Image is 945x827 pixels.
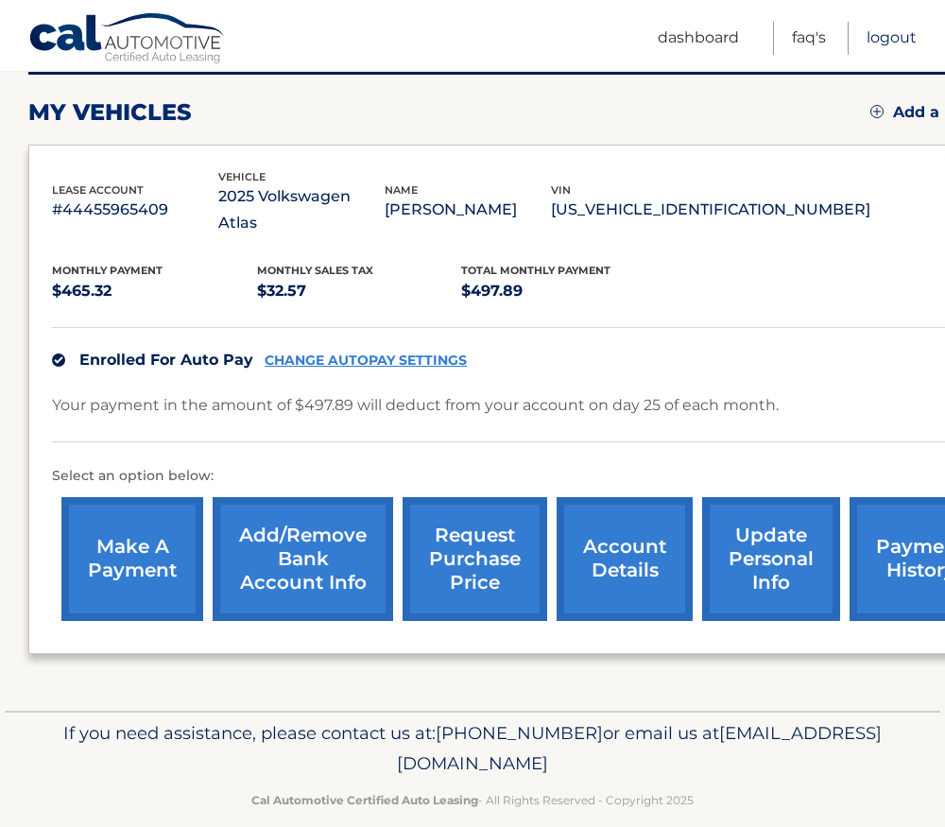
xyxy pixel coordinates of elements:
[436,722,603,744] span: [PHONE_NUMBER]
[702,497,840,621] a: update personal info
[28,98,192,127] h2: my vehicles
[265,353,467,369] a: CHANGE AUTOPAY SETTINGS
[403,497,547,621] a: request purchase price
[251,793,478,807] strong: Cal Automotive Certified Auto Leasing
[385,183,418,197] span: name
[218,183,385,236] p: 2025 Volkswagen Atlas
[79,351,253,369] span: Enrolled For Auto Pay
[461,264,610,277] span: Total Monthly Payment
[551,197,870,223] p: [US_VEHICLE_IDENTIFICATION_NUMBER]
[867,22,917,55] a: Logout
[658,22,739,55] a: Dashboard
[257,264,373,277] span: Monthly sales Tax
[557,497,693,621] a: account details
[218,170,266,183] span: vehicle
[792,22,826,55] a: FAQ's
[28,12,227,67] a: Cal Automotive
[61,497,203,621] a: make a payment
[52,183,144,197] span: lease account
[870,105,884,118] img: add.svg
[213,497,393,621] a: Add/Remove bank account info
[33,790,912,810] p: - All Rights Reserved - Copyright 2025
[52,197,218,223] p: #44455965409
[551,183,571,197] span: vin
[52,264,163,277] span: Monthly Payment
[52,353,65,367] img: check.svg
[385,197,551,223] p: [PERSON_NAME]
[33,718,912,779] p: If you need assistance, please contact us at: or email us at
[461,278,666,304] p: $497.89
[52,278,257,304] p: $465.32
[52,392,779,419] p: Your payment in the amount of $497.89 will deduct from your account on day 25 of each month.
[257,278,462,304] p: $32.57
